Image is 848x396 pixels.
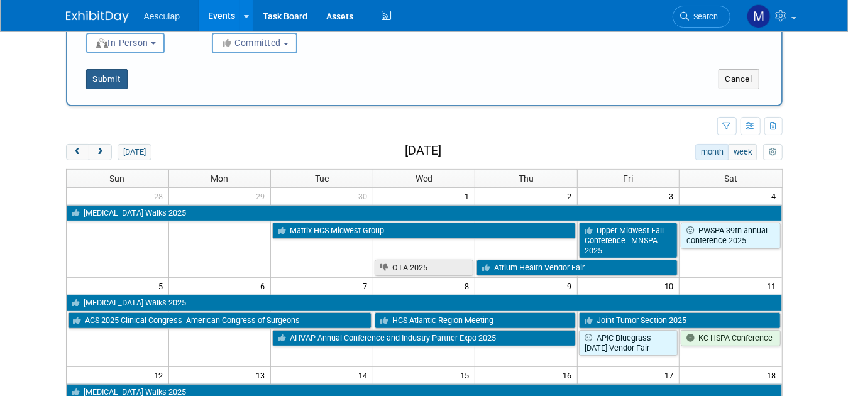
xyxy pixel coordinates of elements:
[212,33,297,53] button: Committed
[695,144,729,160] button: month
[357,367,373,383] span: 14
[375,260,474,276] a: OTA 2025
[769,148,777,157] i: Personalize Calendar
[690,12,719,21] span: Search
[624,173,634,184] span: Fri
[66,144,89,160] button: prev
[361,278,373,294] span: 7
[476,260,678,276] a: Atrium Health Vendor Fair
[519,173,534,184] span: Thu
[728,144,757,160] button: week
[89,144,112,160] button: next
[416,173,432,184] span: Wed
[405,144,441,158] h2: [DATE]
[67,205,782,221] a: [MEDICAL_DATA] Walks 2025
[681,223,780,248] a: PWSPA 39th annual conference 2025
[747,4,771,28] img: Maggie Jenkins
[86,69,128,89] button: Submit
[463,278,475,294] span: 8
[579,330,678,356] a: APIC Bluegrass [DATE] Vendor Fair
[463,188,475,204] span: 1
[766,367,782,383] span: 18
[68,312,372,329] a: ACS 2025 Clinical Congress- American Congress of Surgeons
[95,38,149,48] span: In-Person
[724,173,737,184] span: Sat
[221,38,282,48] span: Committed
[566,188,577,204] span: 2
[315,173,329,184] span: Tue
[272,223,576,239] a: Matrix-HCS Midwest Group
[763,144,782,160] button: myCustomButton
[272,330,576,346] a: AHVAP Annual Conference and Industry Partner Expo 2025
[118,144,151,160] button: [DATE]
[357,188,373,204] span: 30
[766,278,782,294] span: 11
[663,278,679,294] span: 10
[255,188,270,204] span: 29
[579,312,781,329] a: Joint Tumor Section 2025
[110,173,125,184] span: Sun
[771,188,782,204] span: 4
[67,295,782,311] a: [MEDICAL_DATA] Walks 2025
[153,188,168,204] span: 28
[663,367,679,383] span: 17
[144,11,180,21] span: Aesculap
[668,188,679,204] span: 3
[211,173,228,184] span: Mon
[259,278,270,294] span: 6
[681,330,780,346] a: KC HSPA Conference
[375,312,576,329] a: HCS Atlantic Region Meeting
[719,69,759,89] button: Cancel
[561,367,577,383] span: 16
[153,367,168,383] span: 12
[86,33,165,53] button: In-Person
[459,367,475,383] span: 15
[579,223,678,258] a: Upper Midwest Fall Conference - MNSPA 2025
[66,11,129,23] img: ExhibitDay
[157,278,168,294] span: 5
[673,6,730,28] a: Search
[566,278,577,294] span: 9
[255,367,270,383] span: 13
